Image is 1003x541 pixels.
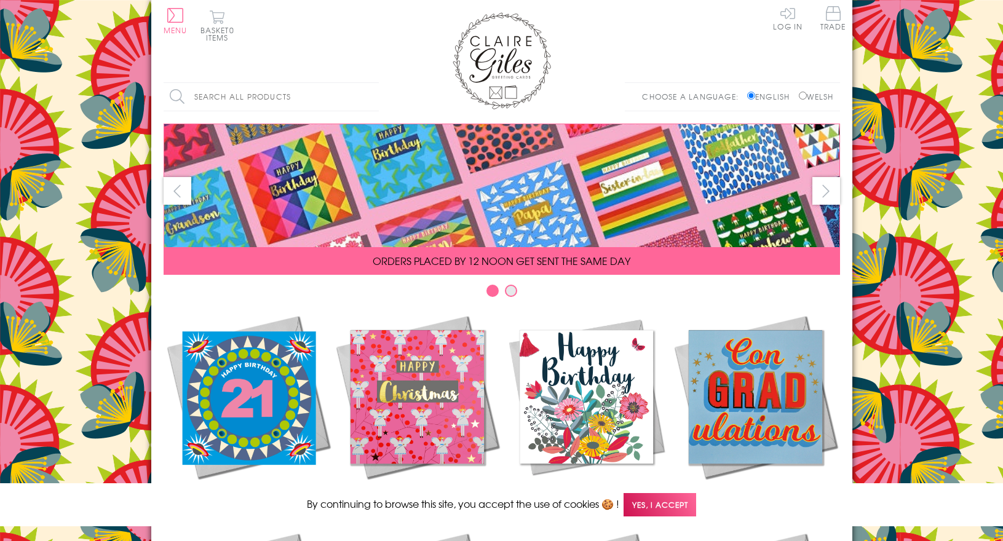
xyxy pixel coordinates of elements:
[773,6,803,30] a: Log In
[505,285,517,297] button: Carousel Page 2
[164,312,333,505] a: New Releases
[164,177,191,205] button: prev
[164,83,379,111] input: Search all products
[624,493,696,517] span: Yes, I accept
[747,91,796,102] label: English
[367,83,379,111] input: Search
[486,285,499,297] button: Carousel Page 1 (Current Slide)
[453,12,551,109] img: Claire Giles Greetings Cards
[799,92,807,100] input: Welsh
[206,25,234,43] span: 0 items
[642,91,745,102] p: Choose a language:
[502,312,671,505] a: Birthdays
[812,177,840,205] button: next
[799,91,834,102] label: Welsh
[164,8,188,34] button: Menu
[671,312,840,505] a: Academic
[333,312,502,505] a: Christmas
[747,92,755,100] input: English
[164,25,188,36] span: Menu
[820,6,846,33] a: Trade
[820,6,846,30] span: Trade
[164,284,840,303] div: Carousel Pagination
[200,10,234,41] button: Basket0 items
[373,253,630,268] span: ORDERS PLACED BY 12 NOON GET SENT THE SAME DAY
